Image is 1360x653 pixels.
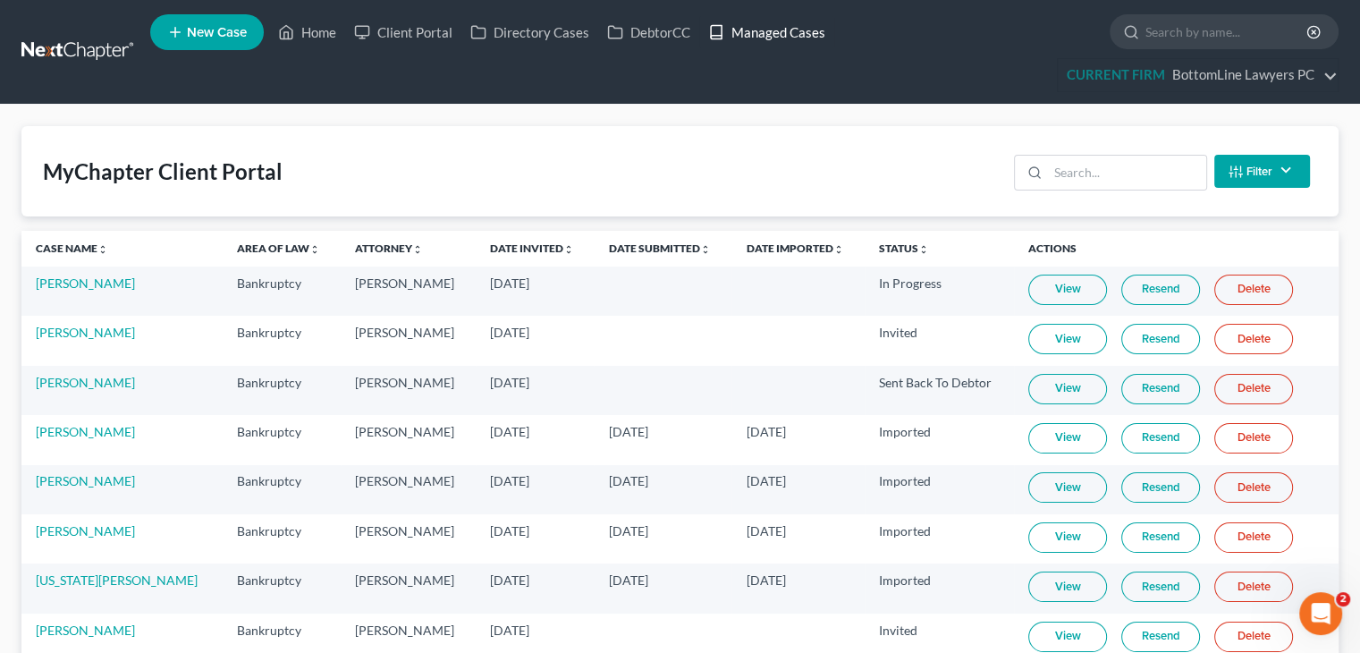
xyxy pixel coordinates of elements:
[490,325,529,340] span: [DATE]
[608,572,647,588] span: [DATE]
[223,514,341,564] td: Bankruptcy
[36,523,135,539] a: [PERSON_NAME]
[1214,522,1293,553] a: Delete
[1028,275,1107,305] a: View
[223,415,341,464] td: Bankruptcy
[746,424,785,439] span: [DATE]
[1028,324,1107,354] a: View
[598,16,699,48] a: DebtorCC
[36,276,135,291] a: [PERSON_NAME]
[1028,572,1107,602] a: View
[341,564,476,613] td: [PERSON_NAME]
[237,242,320,255] a: Area of Lawunfold_more
[490,473,529,488] span: [DATE]
[345,16,461,48] a: Client Portal
[865,267,1014,316] td: In Progress
[1121,622,1200,652] a: Resend
[490,276,529,291] span: [DATE]
[699,16,834,48] a: Managed Cases
[1121,324,1200,354] a: Resend
[36,325,135,340] a: [PERSON_NAME]
[865,316,1014,365] td: Invited
[746,572,785,588] span: [DATE]
[1214,275,1293,305] a: Delete
[746,242,843,255] a: Date Importedunfold_more
[1028,522,1107,553] a: View
[412,244,423,255] i: unfold_more
[223,316,341,365] td: Bankruptcy
[223,267,341,316] td: Bankruptcy
[1121,275,1200,305] a: Resend
[1121,472,1200,503] a: Resend
[341,316,476,365] td: [PERSON_NAME]
[223,366,341,415] td: Bankruptcy
[1028,423,1107,454] a: View
[1121,522,1200,553] a: Resend
[1048,156,1206,190] input: Search...
[608,473,647,488] span: [DATE]
[563,244,574,255] i: unfold_more
[1121,374,1200,404] a: Resend
[36,473,135,488] a: [PERSON_NAME]
[43,157,283,186] div: MyChapter Client Portal
[608,523,647,539] span: [DATE]
[36,242,108,255] a: Case Nameunfold_more
[918,244,929,255] i: unfold_more
[1121,423,1200,454] a: Resend
[1299,592,1342,635] iframe: Intercom live chat
[1028,472,1107,503] a: View
[341,415,476,464] td: [PERSON_NAME]
[699,244,710,255] i: unfold_more
[36,424,135,439] a: [PERSON_NAME]
[36,375,135,390] a: [PERSON_NAME]
[187,26,247,39] span: New Case
[608,242,710,255] a: Date Submittedunfold_more
[223,564,341,613] td: Bankruptcy
[309,244,320,255] i: unfold_more
[1214,324,1293,354] a: Delete
[341,366,476,415] td: [PERSON_NAME]
[341,465,476,514] td: [PERSON_NAME]
[879,242,929,255] a: Statusunfold_more
[490,424,529,439] span: [DATE]
[608,424,647,439] span: [DATE]
[490,242,574,255] a: Date Invitedunfold_more
[355,242,423,255] a: Attorneyunfold_more
[1067,66,1165,82] strong: CURRENT FIRM
[865,514,1014,564] td: Imported
[865,415,1014,464] td: Imported
[461,16,598,48] a: Directory Cases
[1214,622,1293,652] a: Delete
[746,473,785,488] span: [DATE]
[1121,572,1200,602] a: Resend
[1028,374,1107,404] a: View
[490,375,529,390] span: [DATE]
[490,572,529,588] span: [DATE]
[746,523,785,539] span: [DATE]
[865,366,1014,415] td: Sent Back To Debtor
[269,16,345,48] a: Home
[1014,231,1339,267] th: Actions
[832,244,843,255] i: unfold_more
[1058,59,1338,91] a: CURRENT FIRMBottomLine Lawyers PC
[341,267,476,316] td: [PERSON_NAME]
[490,623,529,638] span: [DATE]
[490,523,529,539] span: [DATE]
[1214,423,1293,454] a: Delete
[1214,472,1293,503] a: Delete
[1214,572,1293,602] a: Delete
[97,244,108,255] i: unfold_more
[1214,155,1310,188] button: Filter
[1336,592,1350,606] span: 2
[1028,622,1107,652] a: View
[1214,374,1293,404] a: Delete
[223,465,341,514] td: Bankruptcy
[1145,15,1309,48] input: Search by name...
[865,564,1014,613] td: Imported
[865,465,1014,514] td: Imported
[341,514,476,564] td: [PERSON_NAME]
[36,623,135,638] a: [PERSON_NAME]
[36,572,198,588] a: [US_STATE][PERSON_NAME]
